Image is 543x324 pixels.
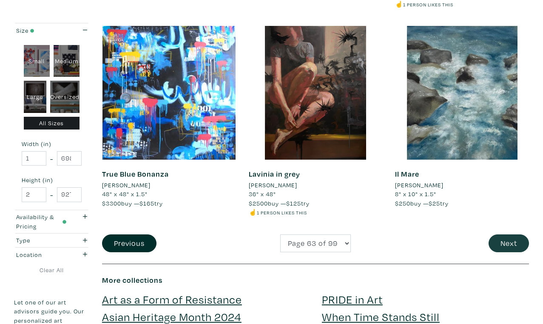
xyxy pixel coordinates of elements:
a: When Time Stands Still [322,309,440,324]
span: $25 [429,199,440,207]
span: buy — try [102,199,163,207]
button: Next [489,234,529,253]
small: Height (in) [22,177,82,183]
a: True Blue Bonanza [102,169,169,179]
div: Oversized [50,81,80,113]
div: All Sizes [24,117,80,130]
div: Location [16,250,66,259]
span: 36" x 48" [249,190,276,198]
a: PRIDE in Art [322,292,383,307]
span: $250 [395,199,410,207]
div: Size [16,26,66,35]
a: [PERSON_NAME] [249,180,383,190]
a: Il Mare [395,169,419,179]
div: Small [24,45,50,77]
span: $2500 [249,199,268,207]
span: $125 [286,199,301,207]
div: Availability & Pricing [16,212,66,231]
button: Previous [102,234,156,253]
span: 8" x 10" x 1.5" [395,190,436,198]
button: Availability & Pricing [14,210,89,233]
span: 48" x 48" x 1.5" [102,190,148,198]
span: buy — try [395,199,449,207]
small: 1 person likes this [257,209,307,216]
small: Width (in) [22,141,82,147]
li: [PERSON_NAME] [395,180,443,190]
li: ☝️ [249,208,383,217]
span: - [50,189,53,200]
button: Type [14,234,89,248]
h6: More collections [102,276,529,285]
button: Location [14,248,89,262]
a: Asian Heritage Month 2024 [102,309,242,324]
div: Medium [54,45,80,77]
a: Clear All [14,265,89,275]
span: - [50,153,53,164]
div: Type [16,236,66,245]
a: Lavinia in grey [249,169,300,179]
span: buy — try [249,199,310,207]
li: [PERSON_NAME] [102,180,151,190]
small: 1 person likes this [403,1,453,8]
a: [PERSON_NAME] [102,180,236,190]
div: Large [24,81,47,113]
span: $165 [139,199,154,207]
a: [PERSON_NAME] [395,180,529,190]
button: Size [14,23,89,37]
a: Art as a Form of Resistance [102,292,242,307]
li: [PERSON_NAME] [249,180,297,190]
span: $3300 [102,199,121,207]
